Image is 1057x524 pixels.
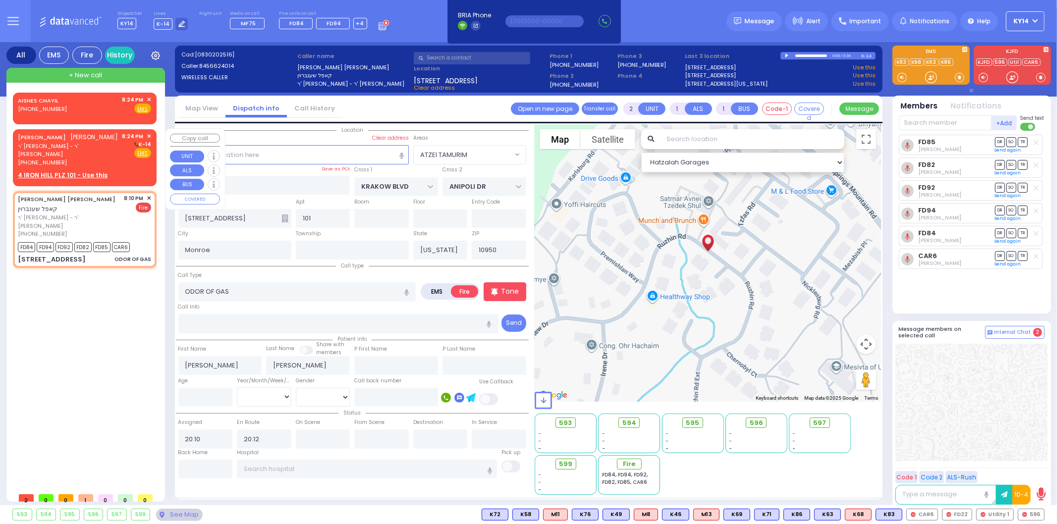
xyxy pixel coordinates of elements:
span: - [539,478,542,486]
label: Pick up [501,449,520,457]
span: Clear address [414,84,455,92]
label: Lines [154,11,188,17]
span: K-14 [154,18,172,30]
span: Important [849,17,881,26]
button: COVERED [170,194,220,205]
span: 597 [814,418,827,428]
label: Caller: [181,62,294,70]
span: 595 [686,418,700,428]
div: BLS [512,509,539,521]
button: ALS [685,103,712,115]
div: See map [156,509,203,521]
a: AISHES CHAYIL [18,97,58,105]
button: Internal Chat 2 [985,326,1045,339]
span: Send text [1020,114,1045,122]
span: K-14 [133,141,151,148]
span: ✕ [147,132,151,141]
label: Medic on call [230,11,268,17]
span: KY14 [117,18,136,29]
div: 595 [60,509,79,520]
a: CAR6 [1022,58,1041,66]
div: K46 [662,509,689,521]
span: TR [1018,183,1028,192]
img: red-radio-icon.svg [911,512,916,517]
p: Tone [501,286,519,297]
span: - [666,445,668,452]
input: Search hospital [237,460,497,478]
div: FD84, FD94, FD92, FD82, FD85, CAR6 [602,471,657,486]
div: K76 [572,509,599,521]
label: Gender [296,377,315,385]
span: 8:24 PM [122,96,144,104]
div: K63 [814,509,841,521]
span: + New call [69,70,102,80]
a: Map View [178,104,225,113]
label: Dispatcher [117,11,142,17]
span: Message [745,16,775,26]
span: 0 [118,494,133,502]
button: ALS-Rush [946,471,978,483]
span: Alert [806,17,821,26]
button: Notifications [951,101,1002,112]
span: - [602,437,605,445]
button: UNIT [170,151,204,162]
span: 2 [19,494,34,502]
span: Phone 1 [550,52,614,60]
label: Last Name [266,345,294,353]
label: Use Callback [479,378,513,386]
label: [PERSON_NAME] [PERSON_NAME] [297,63,410,72]
span: - [793,445,796,452]
span: MF75 [241,19,256,27]
span: Patient info [333,335,372,343]
button: Message [839,103,879,115]
span: ✕ [147,96,151,104]
span: CAR6 [112,242,130,252]
a: K68 [910,58,924,66]
button: Members [901,101,938,112]
a: Util [1008,58,1021,66]
button: UNIT [638,103,666,115]
button: 10-4 [1012,485,1031,505]
span: 596 [750,418,763,428]
span: - [729,430,732,437]
span: Internal Chat [995,329,1031,336]
span: 594 [622,418,636,428]
div: K69 [723,509,750,521]
label: KJFD [974,49,1051,56]
div: ALS [845,509,872,521]
button: +Add [992,115,1017,130]
a: FD84 [918,229,936,237]
div: BLS [783,509,810,521]
div: Fire [72,47,102,64]
span: 8456624014 [199,62,234,70]
label: Destination [413,419,443,426]
label: Cross 1 [354,166,372,174]
label: Fire [451,285,479,298]
span: FD85 [93,242,111,252]
img: comment-alt.png [988,330,993,335]
label: Apt [296,198,305,206]
span: - [602,430,605,437]
div: KOPPEL SCHONBRUN [695,229,721,267]
span: 599 [559,459,572,469]
label: Cross 2 [443,166,462,174]
div: 599 [131,509,150,520]
button: Show satellite imagery [580,129,635,149]
label: P Last Name [443,345,475,353]
span: ATZEI TAMURIM [420,150,467,160]
button: Show street map [540,129,580,149]
button: ALS [170,164,204,176]
div: EMS [39,47,69,64]
small: Share with [316,341,344,348]
span: - [539,430,542,437]
span: - [539,445,542,452]
img: message.svg [734,17,741,25]
span: Phone 4 [617,72,682,80]
button: Covered [794,103,824,115]
span: 593 [559,418,572,428]
div: K72 [482,509,508,521]
div: 596 [84,509,103,520]
span: - [539,486,542,493]
span: ✕ [147,194,151,203]
a: Dispatch info [225,104,287,113]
